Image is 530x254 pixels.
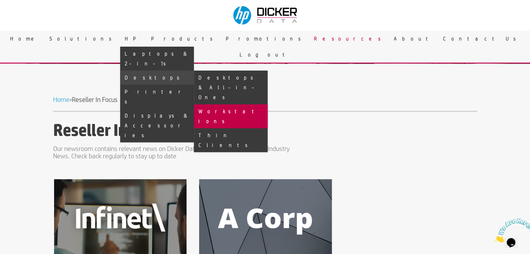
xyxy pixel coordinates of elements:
[438,31,524,47] a: Contact Us
[45,31,120,47] a: Solutions
[194,71,268,104] a: Desktops & All-in-Ones
[53,121,477,142] h3: Reseller In Focus
[221,31,309,47] a: Promotions
[120,71,194,85] a: Desktops
[194,104,268,128] a: Workstations
[2,2,41,27] img: Chat attention grabber
[6,31,45,47] a: Home
[389,31,438,47] a: About
[194,128,268,152] a: Thin Clients
[230,3,302,28] img: Dicker Data & HP
[120,47,194,71] a: Laptops & 2-in-1s
[120,31,221,47] a: HP Products
[53,96,69,103] a: Home
[235,47,295,63] a: Logout
[120,85,194,109] a: Printers
[53,96,118,103] span: »
[492,216,530,245] iframe: chat widget
[309,31,389,47] a: Resources
[72,96,118,103] strong: Reseller In Focus
[53,145,308,160] p: Our newsroom contains relevant news on Dicker Data, HP announcements and Industry News. Check bac...
[120,109,194,142] a: Displays & Accessories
